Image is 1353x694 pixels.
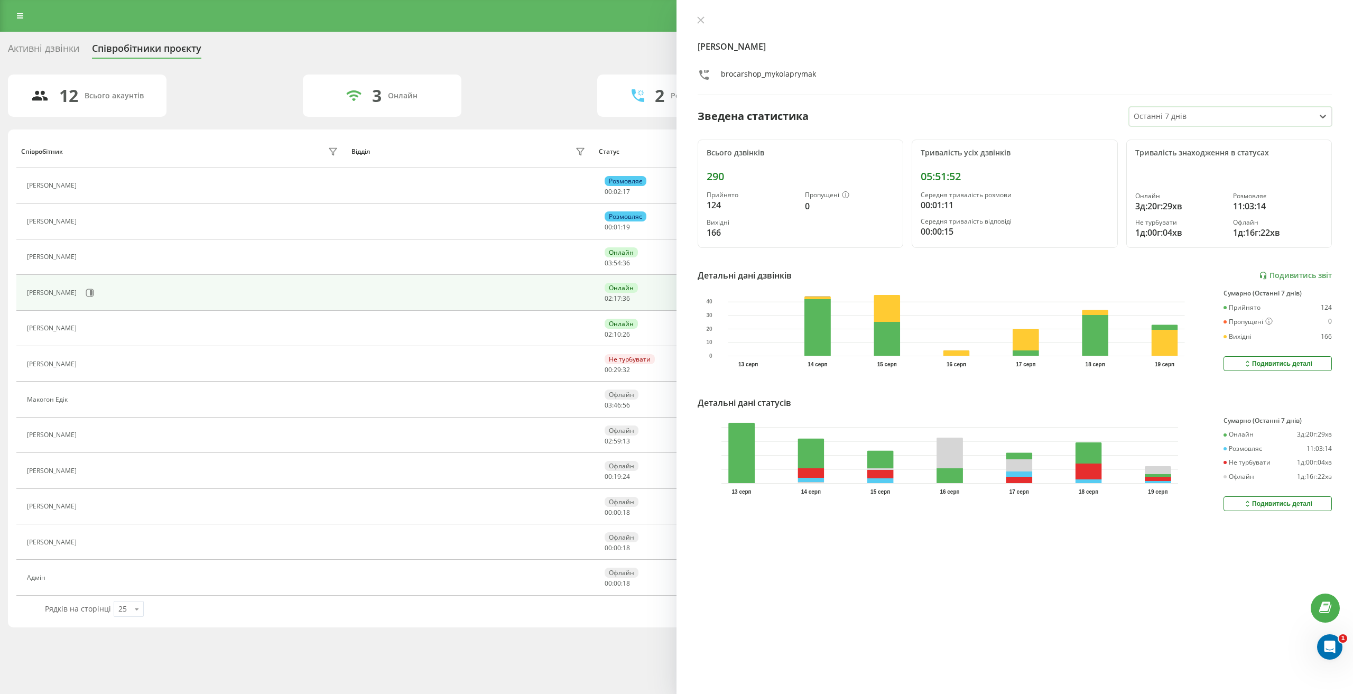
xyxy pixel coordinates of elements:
text: 40 [706,299,712,305]
a: Подивитись звіт [1259,271,1332,280]
div: Онлайн [605,247,638,257]
div: 12 [59,86,78,106]
span: 00 [605,472,612,481]
text: 18 серп [1086,362,1105,367]
div: Макогон Едік [27,396,70,403]
text: 15 серп [877,362,897,367]
span: 18 [623,508,630,517]
text: 16 серп [940,489,959,495]
div: Подивитись деталі [1243,499,1312,508]
div: 11:03:14 [1233,200,1323,212]
div: Офлайн [605,568,638,578]
div: 166 [1321,333,1332,340]
span: 00 [605,508,612,517]
div: : : [605,580,630,587]
text: 19 серп [1155,362,1174,367]
div: Розмовляє [605,211,646,221]
span: 00 [614,508,621,517]
div: Розмовляє [605,176,646,186]
div: : : [605,224,630,231]
span: 00 [605,187,612,196]
div: 1д:16г:22хв [1233,226,1323,239]
div: Офлайн [1233,219,1323,226]
div: Онлайн [1224,431,1254,438]
span: 18 [623,543,630,552]
div: : : [605,402,630,409]
div: 3д:20г:29хв [1135,200,1225,212]
text: 19 серп [1148,489,1167,495]
span: 17 [614,294,621,303]
span: 36 [623,258,630,267]
text: 15 серп [870,489,890,495]
div: Всього дзвінків [707,149,894,158]
span: 02 [605,330,612,339]
div: Співробітники проєкту [92,43,201,59]
text: 20 [706,326,712,332]
div: Онлайн [388,91,418,100]
div: Офлайн [605,461,638,471]
div: [PERSON_NAME] [27,503,79,510]
div: Сумарно (Останні 7 днів) [1224,290,1332,297]
div: [PERSON_NAME] [27,360,79,368]
span: 03 [605,258,612,267]
div: [PERSON_NAME] [27,325,79,332]
div: Детальні дані дзвінків [698,269,792,282]
div: Статус [599,148,619,155]
div: Сумарно (Останні 7 днів) [1224,417,1332,424]
span: 36 [623,294,630,303]
span: 03 [605,401,612,410]
div: [PERSON_NAME] [27,253,79,261]
div: 1д:00г:04хв [1135,226,1225,239]
div: Онлайн [605,319,638,329]
div: Подивитись деталі [1243,359,1312,368]
span: 1 [1339,634,1347,643]
span: 00 [605,365,612,374]
div: : : [605,509,630,516]
span: 59 [614,437,621,446]
div: Не турбувати [1135,219,1225,226]
div: 1д:00г:04хв [1297,459,1332,466]
div: 05:51:52 [921,170,1108,183]
span: 46 [614,401,621,410]
div: Детальні дані статусів [698,396,791,409]
div: Активні дзвінки [8,43,79,59]
text: 17 серп [1009,489,1029,495]
text: 10 [706,339,712,345]
div: [PERSON_NAME] [27,182,79,189]
div: Співробітник [21,148,63,155]
div: Онлайн [1135,192,1225,200]
div: Вихідні [1224,333,1252,340]
span: 10 [614,330,621,339]
div: : : [605,544,630,552]
span: 02 [614,187,621,196]
text: 18 серп [1079,489,1098,495]
div: Адмін [27,574,48,581]
span: 00 [605,543,612,552]
span: 32 [623,365,630,374]
div: : : [605,295,630,302]
div: 3 [372,86,382,106]
span: 00 [605,579,612,588]
span: 02 [605,437,612,446]
div: 124 [707,199,796,211]
div: Розмовляють [671,91,722,100]
span: 00 [614,543,621,552]
text: 30 [706,312,712,318]
div: 0 [1328,318,1332,326]
div: Вихідні [707,219,796,226]
div: : : [605,260,630,267]
div: Зведена статистика [698,108,809,124]
div: brocarshop_mykolaprymak [721,69,816,84]
div: 290 [707,170,894,183]
span: 00 [605,223,612,232]
div: Пропущені [805,191,895,200]
div: Офлайн [605,497,638,507]
text: 13 серп [738,362,758,367]
button: Подивитись деталі [1224,356,1332,371]
span: 17 [623,187,630,196]
h4: [PERSON_NAME] [698,40,1332,53]
div: Прийнято [1224,304,1261,311]
div: Не турбувати [605,354,655,364]
div: : : [605,366,630,374]
div: Не турбувати [1224,459,1271,466]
